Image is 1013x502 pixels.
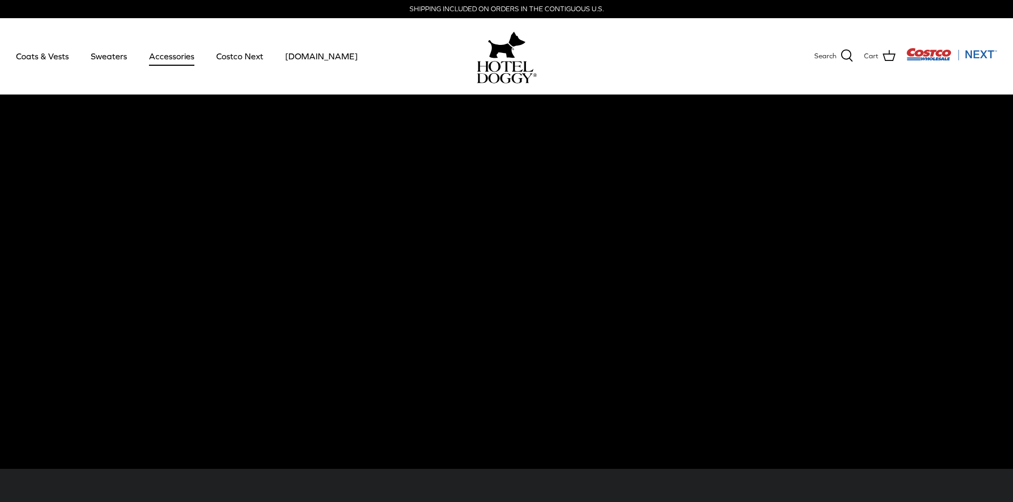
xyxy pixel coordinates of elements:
span: Cart [864,51,878,62]
a: [DOMAIN_NAME] [276,38,367,74]
a: hoteldoggy.com hoteldoggycom [477,29,537,83]
a: Cart [864,49,896,63]
a: Accessories [139,38,204,74]
a: Coats & Vests [6,38,78,74]
img: hoteldoggy.com [488,29,525,61]
a: Search [814,49,853,63]
img: Costco Next [906,48,997,61]
a: Costco Next [207,38,273,74]
img: hoteldoggycom [477,61,537,83]
a: Visit Costco Next [906,55,997,63]
span: Search [814,51,836,62]
a: Sweaters [81,38,137,74]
